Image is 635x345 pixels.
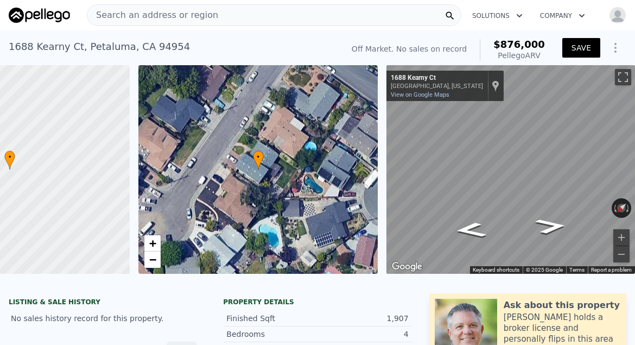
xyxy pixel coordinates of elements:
[613,229,630,246] button: Zoom in
[149,236,156,250] span: +
[389,260,425,274] img: Google
[9,39,190,54] div: 1688 Kearny Ct , Petaluma , CA 94954
[605,37,626,59] button: Show Options
[87,9,218,22] span: Search an address or region
[9,8,70,23] img: Pellego
[504,299,620,312] div: Ask about this property
[391,74,483,83] div: 1688 Kearny Ct
[609,7,626,24] img: avatar
[389,260,425,274] a: Open this area in Google Maps (opens a new window)
[615,69,631,85] button: Toggle fullscreen view
[223,298,411,306] div: Property details
[463,6,531,26] button: Solutions
[612,198,618,218] button: Rotate counterclockwise
[352,43,467,54] div: Off Market. No sales on record
[522,215,580,237] path: Go Southwest, Kearny Ct
[317,329,409,340] div: 4
[391,91,449,98] a: View on Google Maps
[4,152,15,162] span: •
[144,235,161,252] a: Zoom in
[386,65,635,274] div: Street View
[4,150,15,170] div: •
[149,253,156,266] span: −
[562,38,600,58] button: SAVE
[526,267,563,273] span: © 2025 Google
[612,198,631,218] button: Reset the view
[9,309,197,328] div: No sales history record for this property.
[493,39,545,50] span: $876,000
[9,298,197,309] div: LISTING & SALE HISTORY
[226,329,317,340] div: Bedrooms
[317,313,409,324] div: 1,907
[144,252,161,268] a: Zoom out
[253,150,264,170] div: •
[473,266,519,274] button: Keyboard shortcuts
[613,246,630,262] button: Zoom out
[493,50,545,61] div: Pellego ARV
[492,80,499,92] a: Show location on map
[253,152,264,162] span: •
[441,219,499,242] path: Go Northeast, Kearny Ct
[504,312,621,344] div: [PERSON_NAME] holds a broker license and personally flips in this area
[625,198,631,218] button: Rotate clockwise
[226,313,317,324] div: Finished Sqft
[391,83,483,90] div: [GEOGRAPHIC_DATA], [US_STATE]
[569,267,585,273] a: Terms (opens in new tab)
[386,65,635,274] div: Map
[531,6,594,26] button: Company
[591,267,632,273] a: Report a problem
